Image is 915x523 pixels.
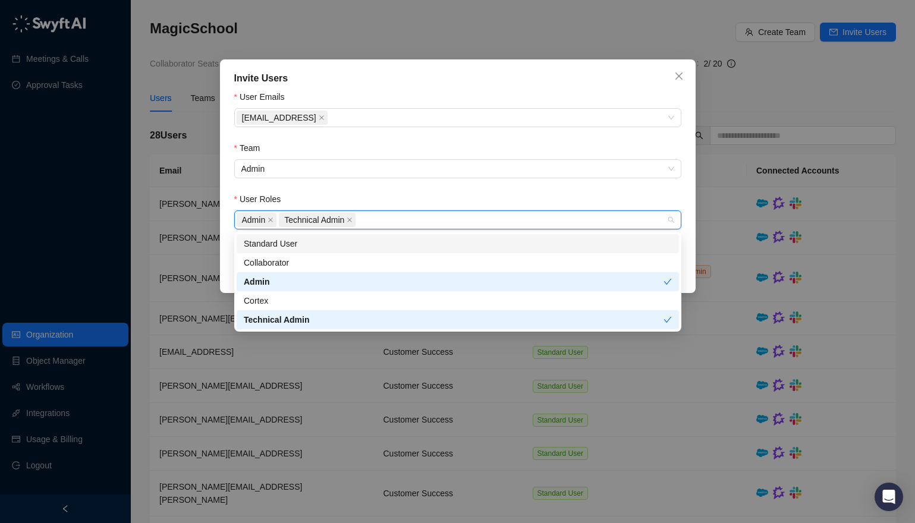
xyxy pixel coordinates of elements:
[237,213,277,227] span: Admin
[674,71,684,81] span: close
[242,213,266,226] span: Admin
[268,217,273,223] span: close
[244,294,672,307] div: Cortex
[330,113,332,123] input: User Emails
[244,313,664,326] div: Technical Admin
[875,483,903,511] div: Open Intercom Messenger
[284,213,344,226] span: Technical Admin
[237,310,679,329] div: Technical Admin
[279,213,356,227] span: Technical Admin
[242,111,316,124] span: [EMAIL_ADDRESS]
[664,278,672,286] span: check
[241,160,674,178] span: Admin
[234,71,681,86] div: Invite Users
[234,90,293,103] label: User Emails
[237,291,679,310] div: Cortex
[234,193,290,206] label: User Roles
[244,275,664,288] div: Admin
[669,67,688,86] button: Close
[237,253,679,272] div: Collaborator
[347,217,353,223] span: close
[244,237,672,250] div: Standard User
[234,141,269,155] label: Team
[237,234,679,253] div: Standard User
[664,316,672,324] span: check
[237,272,679,291] div: Admin
[237,111,328,125] span: ben.simorka@magicschool.ai
[244,256,672,269] div: Collaborator
[358,216,360,225] input: User Roles
[319,115,325,121] span: close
